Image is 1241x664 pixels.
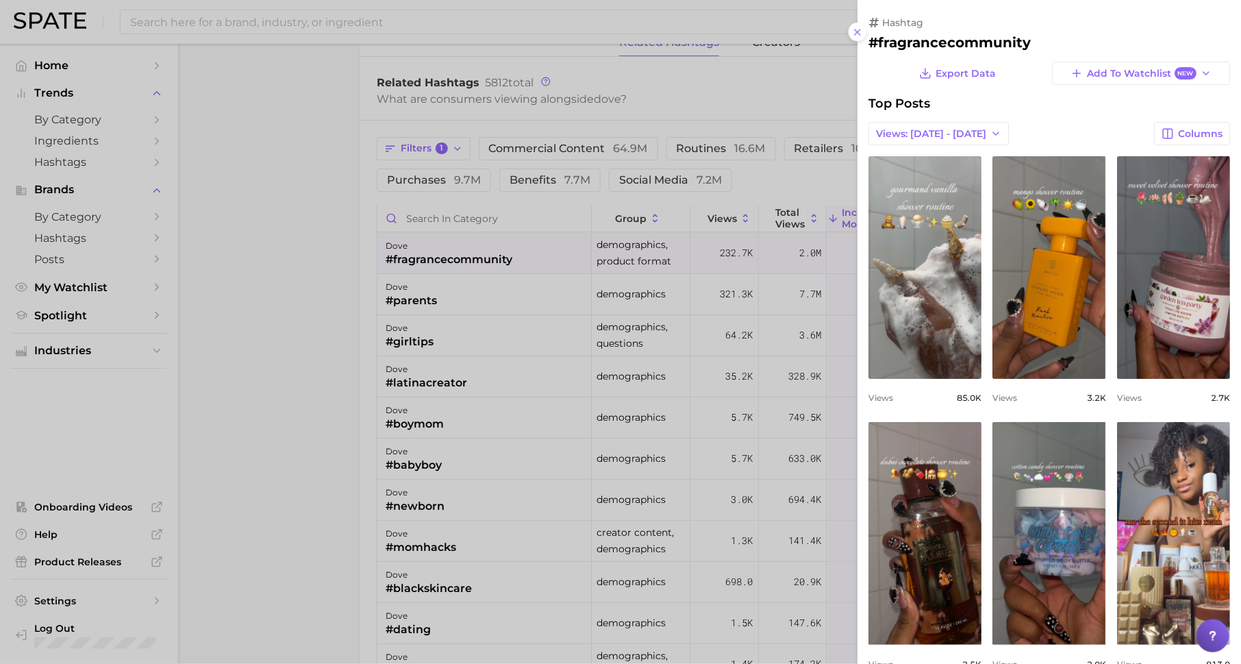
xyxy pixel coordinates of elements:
span: Views: [DATE] - [DATE] [876,128,986,140]
span: New [1175,67,1196,80]
span: Views [868,393,893,403]
span: Views [1117,393,1142,403]
span: 3.2k [1087,393,1106,403]
span: hashtag [882,16,923,29]
span: Top Posts [868,96,930,111]
span: Add to Watchlist [1087,67,1196,80]
span: 2.7k [1211,393,1230,403]
span: Export Data [936,68,996,79]
span: 85.0k [957,393,981,403]
span: Columns [1178,128,1223,140]
h2: #fragrancecommunity [868,34,1230,51]
button: Views: [DATE] - [DATE] [868,122,1009,145]
button: Add to WatchlistNew [1052,62,1230,85]
span: Views [992,393,1017,403]
button: Export Data [916,62,999,85]
button: Columns [1154,122,1230,145]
